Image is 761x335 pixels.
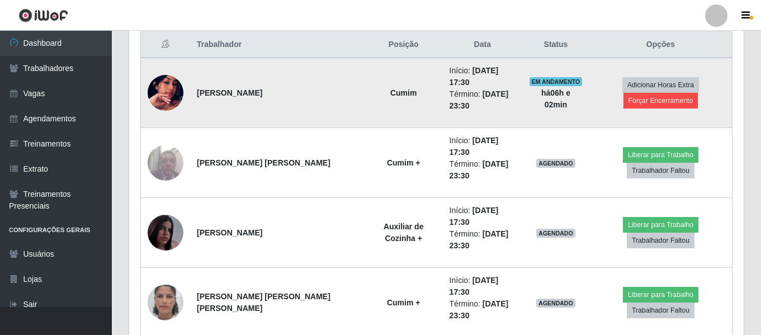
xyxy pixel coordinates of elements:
[197,88,262,97] strong: [PERSON_NAME]
[443,32,522,58] th: Data
[148,139,183,186] img: 1723162087186.jpeg
[541,88,570,109] strong: há 06 h e 02 min
[450,65,516,88] li: Início:
[450,275,516,298] li: Início:
[623,287,698,303] button: Liberar para Trabalho
[589,32,732,58] th: Opções
[450,88,516,112] li: Término:
[536,229,575,238] span: AGENDADO
[450,276,499,296] time: [DATE] 17:30
[197,228,262,237] strong: [PERSON_NAME]
[450,66,499,87] time: [DATE] 17:30
[197,158,330,167] strong: [PERSON_NAME] [PERSON_NAME]
[450,206,499,227] time: [DATE] 17:30
[627,233,694,248] button: Trabalhador Faltou
[450,135,516,158] li: Início:
[623,147,698,163] button: Liberar para Trabalho
[522,32,589,58] th: Status
[623,93,698,108] button: Forçar Encerramento
[148,271,183,334] img: 1749214406807.jpeg
[450,298,516,322] li: Término:
[18,8,68,22] img: CoreUI Logo
[387,298,420,307] strong: Cumim +
[536,299,575,308] span: AGENDADO
[387,158,420,167] strong: Cumim +
[530,77,583,86] span: EM ANDAMENTO
[450,205,516,228] li: Início:
[627,303,694,318] button: Trabalhador Faltou
[450,228,516,252] li: Término:
[190,32,365,58] th: Trabalhador
[450,136,499,157] time: [DATE] 17:30
[390,88,417,97] strong: Cumim
[536,159,575,168] span: AGENDADO
[148,61,183,125] img: 1758229509214.jpeg
[365,32,443,58] th: Posição
[197,292,330,313] strong: [PERSON_NAME] [PERSON_NAME] [PERSON_NAME]
[450,158,516,182] li: Término:
[384,222,424,243] strong: Auxiliar de Cozinha +
[622,77,699,93] button: Adicionar Horas Extra
[623,217,698,233] button: Liberar para Trabalho
[148,201,183,265] img: 1746570800358.jpeg
[627,163,694,178] button: Trabalhador Faltou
